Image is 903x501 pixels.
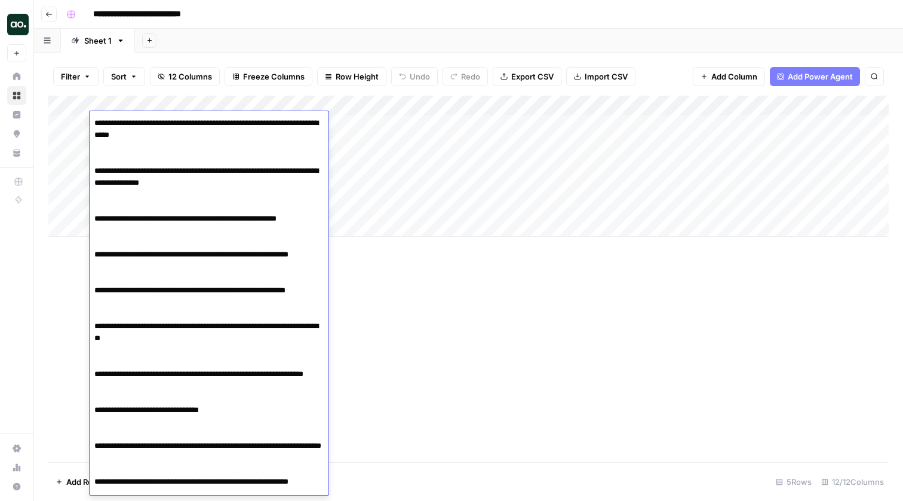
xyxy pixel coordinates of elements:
[150,67,220,86] button: 12 Columns
[443,67,488,86] button: Redo
[816,472,889,491] div: 12/12 Columns
[7,458,26,477] a: Usage
[461,71,480,83] span: Redo
[7,124,26,143] a: Opportunities
[61,71,80,83] span: Filter
[493,67,561,86] button: Export CSV
[84,35,112,47] div: Sheet 1
[7,439,26,458] a: Settings
[61,29,135,53] a: Sheet 1
[336,71,379,83] span: Row Height
[225,67,312,86] button: Freeze Columns
[111,71,127,83] span: Sort
[770,67,860,86] button: Add Power Agent
[410,71,430,83] span: Undo
[7,105,26,124] a: Insights
[788,71,853,83] span: Add Power Agent
[511,71,554,83] span: Export CSV
[66,476,99,488] span: Add Row
[585,71,628,83] span: Import CSV
[317,67,386,86] button: Row Height
[7,14,29,35] img: AirOps Marketing Logo
[7,477,26,496] button: Help + Support
[7,143,26,163] a: Your Data
[243,71,305,83] span: Freeze Columns
[103,67,145,86] button: Sort
[566,67,635,86] button: Import CSV
[693,67,765,86] button: Add Column
[168,71,212,83] span: 12 Columns
[391,67,438,86] button: Undo
[7,10,26,39] button: Workspace: AirOps Marketing
[53,67,99,86] button: Filter
[771,472,816,491] div: 5 Rows
[7,86,26,105] a: Browse
[7,67,26,86] a: Home
[48,472,106,491] button: Add Row
[711,71,757,83] span: Add Column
